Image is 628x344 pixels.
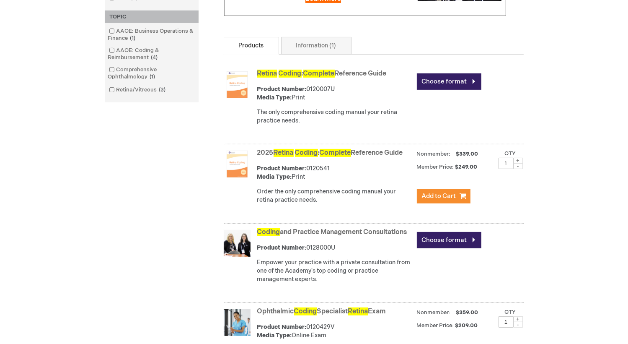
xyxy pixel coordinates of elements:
[224,71,251,98] img: Retina Coding: Complete Reference Guide
[257,308,386,315] a: OphthalmicCodingSpecialistRetinaExam
[257,244,307,251] strong: Product Number:
[257,228,407,236] a: Codingand Practice Management Consultations
[417,73,481,90] a: Choose format
[455,322,479,329] span: $209.00
[107,66,196,81] a: Comprehensive Ophthalmology1
[257,228,280,236] span: Coding
[303,70,335,78] span: Complete
[257,323,307,331] strong: Product Number:
[257,244,413,252] div: 0128000U
[224,309,251,336] img: Ophthalmic Coding Specialist Retina Exam
[417,232,481,248] a: Choose format
[499,158,514,169] input: Qty
[224,230,251,257] img: Coding and Practice Management Consultations
[148,73,158,80] span: 1
[257,173,292,180] strong: Media Type:
[499,316,514,328] input: Qty
[417,308,451,318] strong: Nonmember:
[257,85,413,102] div: 0120007U Print
[257,149,403,157] a: 2025Retina Coding:CompleteReference Guide
[274,149,294,157] span: Retina
[107,86,169,94] a: Retina/Vitreous3
[149,54,160,61] span: 4
[105,10,199,23] div: TOPIC
[417,149,451,159] strong: Nonmember:
[107,47,196,62] a: AAOE: Coding & Reimbursement4
[257,70,387,78] a: Retina Coding:CompleteReference Guide
[107,27,196,42] a: AAOE: Business Operations & Finance1
[257,164,413,181] div: 0120541 Print
[422,192,456,200] span: Add to Cart
[281,37,351,55] a: Information (1)
[128,35,138,42] span: 1
[294,308,317,315] span: Coding
[348,308,368,315] span: Retina
[257,165,307,172] strong: Product Number:
[455,309,480,316] span: $359.00
[257,70,277,78] span: Retina
[455,151,480,157] span: $339.00
[224,37,279,55] a: Products
[505,309,516,315] label: Qty
[157,86,168,93] span: 3
[257,188,413,204] p: Order the only comprehensive coding manual your retina practice needs.
[417,189,470,203] button: Add to Cart
[257,258,413,284] div: Empower your practice with a private consultation from one of the Academy's top coding or practic...
[257,94,292,101] strong: Media Type:
[455,164,479,170] span: $249.00
[295,149,318,157] span: Coding
[257,86,307,93] strong: Product Number:
[279,70,302,78] span: Coding
[257,108,413,125] p: The only comprehensive coding manual your retina practice needs.
[417,322,454,329] strong: Member Price:
[257,332,292,339] strong: Media Type:
[505,150,516,157] label: Qty
[320,149,351,157] span: Complete
[224,151,251,177] img: 2025 Retina Coding: Complete Reference Guide
[257,323,413,340] div: 0120429V Online Exam
[417,164,454,170] strong: Member Price:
